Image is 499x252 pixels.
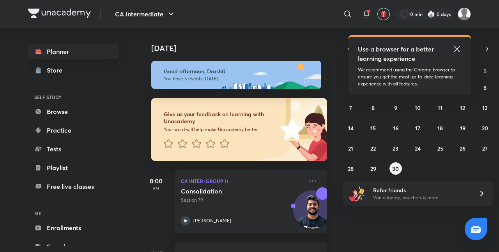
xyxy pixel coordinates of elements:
abbr: September 9, 2025 [394,104,397,112]
button: September 18, 2025 [434,122,446,134]
button: September 25, 2025 [434,142,446,154]
button: September 6, 2025 [479,81,491,94]
img: Company Logo [28,9,91,18]
abbr: September 14, 2025 [348,124,354,132]
h6: Refer friends [373,186,469,194]
abbr: September 15, 2025 [370,124,376,132]
abbr: September 29, 2025 [370,165,376,172]
a: Practice [28,122,119,138]
p: Session 79 [181,197,303,204]
a: Company Logo [28,9,91,20]
button: CA Intermediate [110,6,180,22]
img: avatar [380,11,387,18]
button: September 20, 2025 [479,122,491,134]
abbr: September 24, 2025 [415,145,421,152]
p: We recommend using the Chrome browser to ensure you get the most up-to-date learning experience w... [358,66,462,87]
button: September 9, 2025 [389,101,402,114]
abbr: September 17, 2025 [415,124,420,132]
a: Store [28,62,119,78]
p: Your word will help make Unacademy better [164,126,278,133]
button: September 12, 2025 [457,101,469,114]
abbr: September 7, 2025 [349,104,352,112]
abbr: September 18, 2025 [437,124,443,132]
button: September 8, 2025 [367,101,379,114]
abbr: September 16, 2025 [393,124,398,132]
a: Browse [28,104,119,119]
button: September 16, 2025 [389,122,402,134]
div: Store [47,66,67,75]
abbr: September 20, 2025 [482,124,488,132]
button: September 23, 2025 [389,142,402,154]
p: Win a laptop, vouchers & more [373,194,469,201]
h4: [DATE] [151,44,334,53]
a: Free live classes [28,179,119,194]
abbr: September 10, 2025 [415,104,421,112]
abbr: September 8, 2025 [372,104,375,112]
button: September 15, 2025 [367,122,379,134]
button: September 17, 2025 [412,122,424,134]
abbr: September 22, 2025 [370,145,376,152]
h6: Give us your feedback on learning with Unacademy [164,111,278,125]
abbr: September 25, 2025 [437,145,443,152]
a: Planner [28,44,119,59]
button: September 24, 2025 [412,142,424,154]
button: September 19, 2025 [457,122,469,134]
abbr: September 21, 2025 [348,145,353,152]
button: September 28, 2025 [345,162,357,175]
p: AM [140,186,172,190]
img: afternoon [151,61,321,89]
img: streak [427,10,435,18]
button: September 30, 2025 [389,162,402,175]
button: avatar [377,8,390,20]
h5: Consolidation [181,187,278,195]
img: referral [349,186,365,201]
img: feedback_image [254,98,327,161]
h6: Good afternoon, Drashti [164,68,314,75]
h6: SELF STUDY [28,91,119,104]
button: September 13, 2025 [479,101,491,114]
button: September 14, 2025 [345,122,357,134]
button: September 21, 2025 [345,142,357,154]
h5: 8:00 [140,176,172,186]
abbr: September 6, 2025 [483,84,487,91]
p: [PERSON_NAME] [193,217,231,224]
button: September 27, 2025 [479,142,491,154]
abbr: September 19, 2025 [460,124,465,132]
button: September 26, 2025 [457,142,469,154]
abbr: September 23, 2025 [393,145,398,152]
abbr: September 11, 2025 [438,104,442,112]
button: September 11, 2025 [434,101,446,114]
p: You have 5 events [DATE] [164,76,314,82]
img: Drashti Patel [458,7,471,21]
button: September 10, 2025 [412,101,424,114]
abbr: September 28, 2025 [348,165,354,172]
img: Avatar [294,195,331,232]
a: Tests [28,141,119,157]
abbr: Saturday [483,67,487,75]
p: CA Inter (Group 1) [181,176,303,186]
a: Enrollments [28,220,119,236]
button: September 7, 2025 [345,101,357,114]
h6: ME [28,207,119,220]
h5: Use a browser for a better learning experience [358,44,435,63]
abbr: September 26, 2025 [460,145,465,152]
abbr: September 27, 2025 [482,145,488,152]
abbr: September 30, 2025 [392,165,399,172]
button: September 22, 2025 [367,142,379,154]
abbr: September 13, 2025 [482,104,488,112]
abbr: September 12, 2025 [460,104,465,112]
button: September 29, 2025 [367,162,379,175]
a: Playlist [28,160,119,176]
